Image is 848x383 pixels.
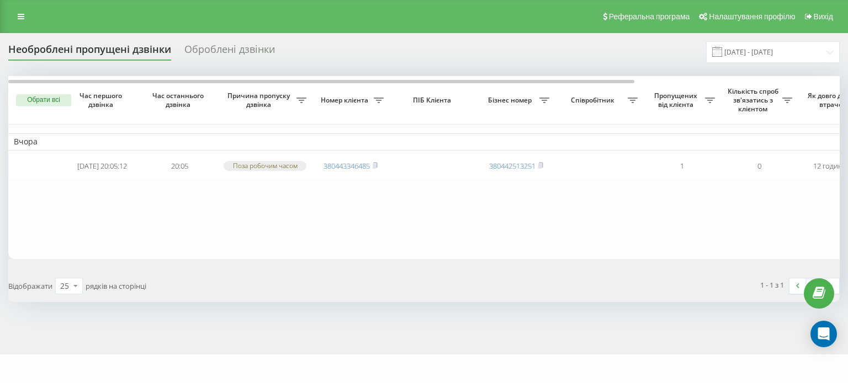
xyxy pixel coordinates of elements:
[814,12,833,21] span: Вихід
[317,96,374,105] span: Номер клієнта
[489,161,536,171] a: 380442513251
[141,153,218,180] td: 20:05
[399,96,468,105] span: ПІБ Клієнта
[16,94,71,106] button: Обрати всі
[609,12,690,21] span: Реферальна програма
[810,321,837,347] div: Open Intercom Messenger
[760,279,784,290] div: 1 - 1 з 1
[8,44,171,61] div: Необроблені пропущені дзвінки
[86,281,146,291] span: рядків на сторінці
[224,161,306,170] div: Поза робочим часом
[224,91,296,109] span: Причина пропуску дзвінка
[60,280,69,292] div: 25
[63,153,141,180] td: [DATE] 20:05:12
[8,281,52,291] span: Відображати
[560,96,628,105] span: Співробітник
[483,96,539,105] span: Бізнес номер
[184,44,275,61] div: Оброблені дзвінки
[72,91,132,109] span: Час першого дзвінка
[726,87,782,113] span: Кількість спроб зв'язатись з клієнтом
[649,91,705,109] span: Пропущених від клієнта
[720,153,798,180] td: 0
[324,161,370,171] a: 380443346485
[150,91,209,109] span: Час останнього дзвінка
[643,153,720,180] td: 1
[709,12,795,21] span: Налаштування профілю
